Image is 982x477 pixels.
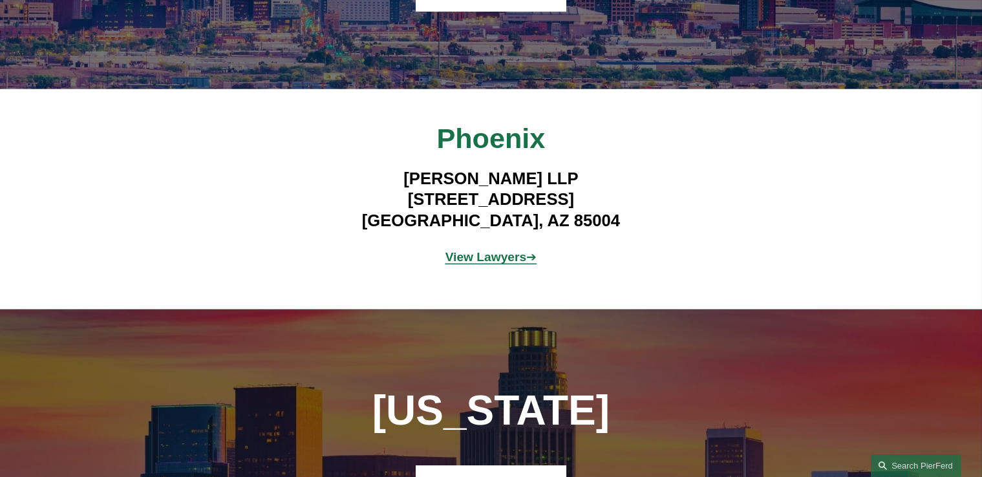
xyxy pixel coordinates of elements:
[303,168,679,231] h4: [PERSON_NAME] LLP [STREET_ADDRESS] [GEOGRAPHIC_DATA], AZ 85004
[437,123,546,154] span: Phoenix
[871,454,961,477] a: Search this site
[445,250,527,264] a: View Lawyers
[303,387,679,434] h1: [US_STATE]
[526,250,537,264] a: ➔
